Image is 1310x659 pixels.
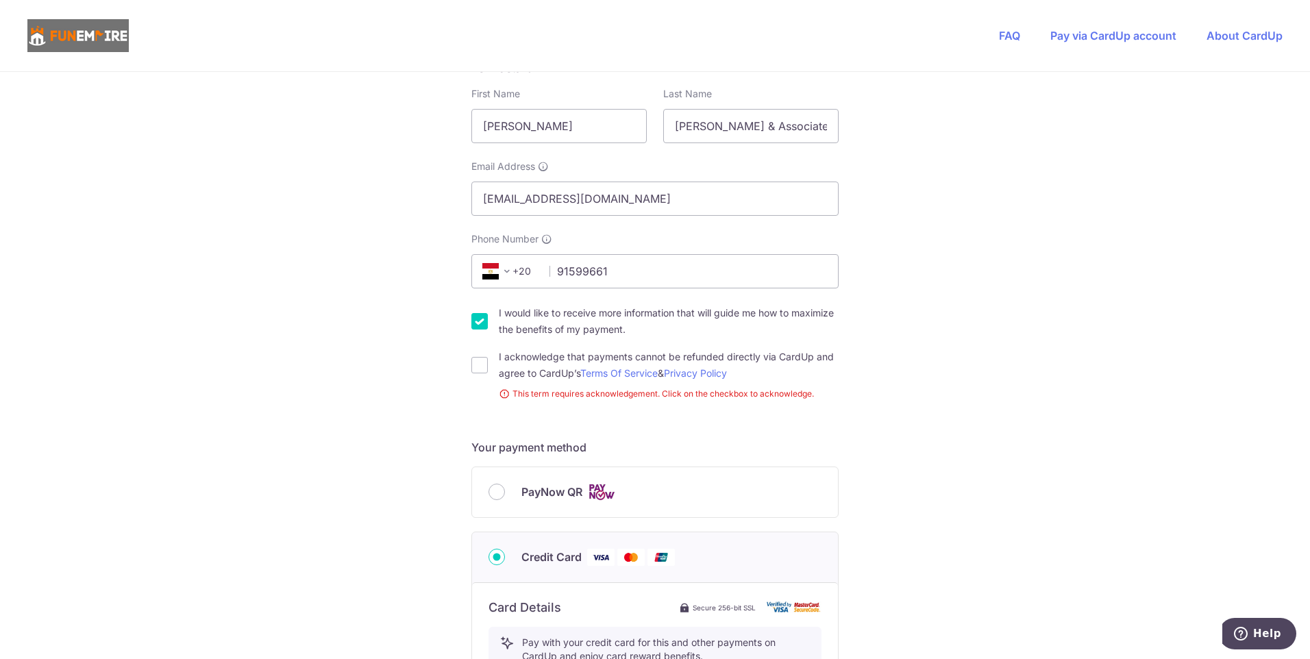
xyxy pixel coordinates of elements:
[499,349,839,382] label: I acknowledge that payments cannot be refunded directly via CardUp and agree to CardUp’s &
[489,599,561,616] h6: Card Details
[663,87,712,101] label: Last Name
[663,109,839,143] input: Last name
[471,232,539,246] span: Phone Number
[489,549,821,566] div: Credit Card Visa Mastercard Union Pay
[647,549,675,566] img: Union Pay
[499,305,839,338] label: I would like to receive more information that will guide me how to maximize the benefits of my pa...
[1050,29,1176,42] a: Pay via CardUp account
[580,367,658,379] a: Terms Of Service
[471,109,647,143] input: First name
[482,263,515,279] span: +20
[521,549,582,565] span: Credit Card
[588,484,615,501] img: Cards logo
[693,602,756,613] span: Secure 256-bit SSL
[499,387,839,401] small: This term requires acknowledgement. Click on the checkbox to acknowledge.
[664,367,727,379] a: Privacy Policy
[587,549,615,566] img: Visa
[478,263,540,279] span: +20
[471,87,520,101] label: First Name
[1207,29,1283,42] a: About CardUp
[471,160,535,173] span: Email Address
[521,484,582,500] span: PayNow QR
[999,29,1020,42] a: FAQ
[471,182,839,216] input: Email address
[489,484,821,501] div: PayNow QR Cards logo
[767,601,821,613] img: card secure
[1222,618,1296,652] iframe: Opens a widget where you can find more information
[471,439,839,456] h5: Your payment method
[617,549,645,566] img: Mastercard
